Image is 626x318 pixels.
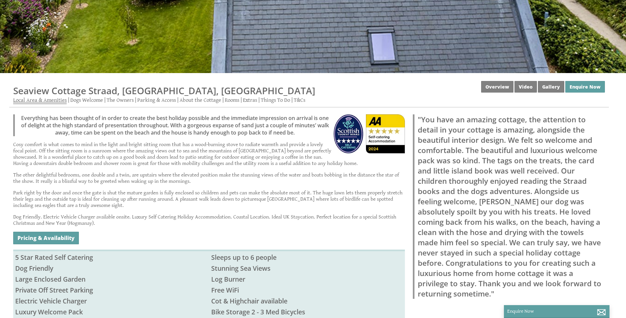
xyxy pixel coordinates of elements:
[243,97,257,103] a: Extras
[13,141,405,167] p: Cosy comfort is what comes to mind in the light and bright sitting room that has a wood-burning s...
[209,285,405,296] li: Free WiFi
[209,296,405,306] li: Cot & Highchair available
[366,114,405,153] img: AA - Self Catering - AA Self Catering Award 2024
[70,97,103,103] a: Dogs Welcome
[225,97,239,103] a: Rooms
[334,114,364,153] img: Visit Scotland - Self Catering - Visit Scotland
[209,306,405,317] li: Bike Storage 2 - 3 Med Bicycles
[18,114,405,136] p: Everything has been thought of in order to create the best holiday possible and the immediate imp...
[565,81,605,93] a: Enquire Now
[13,274,209,285] li: Large Enclosed Garden
[107,97,134,103] a: The Owners
[180,97,221,103] a: About the Cottage
[209,274,405,285] li: Log Burner
[13,97,67,104] a: Local Area & Amenities
[13,214,405,226] p: Dog Friendly. Electric Vehicle Charger available onsite. Luxury Self Catering Holiday Accommodati...
[514,81,537,93] a: Video
[209,252,405,263] li: Sleeps up to 6 people
[13,252,209,263] li: 5 Star Rated Self Catering
[294,97,305,103] a: T&Cs
[13,232,79,244] a: Pricing & Availability
[13,190,405,209] p: Park right by the door and once the gate is shut the mature garden is fully enclosed so children ...
[261,97,290,103] a: Things To Do
[13,296,209,306] li: Electric Vehicle Charger
[507,308,606,314] p: Enquire Now
[137,97,176,103] a: Parking & Access
[13,263,209,274] li: Dog Friendly
[13,84,315,97] a: Seaview Cottage Straad, [GEOGRAPHIC_DATA], [GEOGRAPHIC_DATA]
[209,263,405,274] li: Stunning Sea Views
[13,285,209,296] li: Private Off Street Parking
[13,172,405,184] p: The other delightful bedrooms, one double and a twin, are upstairs where the elevated position ma...
[481,81,513,93] a: Overview
[538,81,564,93] a: Gallery
[13,306,209,317] li: Luxury Welcome Pack
[413,114,605,299] blockquote: "You have an amazing cottage, the attention to detail in your cottage is amazing, alongside the b...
